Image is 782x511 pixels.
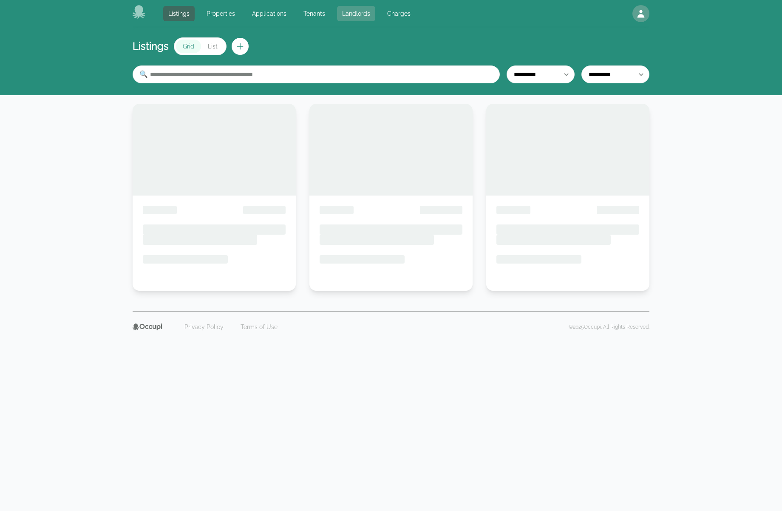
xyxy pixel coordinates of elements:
a: Landlords [337,6,375,21]
h1: Listings [133,40,169,53]
a: Applications [247,6,292,21]
button: Create new listing [232,38,249,55]
a: Listings [163,6,195,21]
button: Grid [176,40,201,53]
a: Privacy Policy [179,320,229,334]
button: List [201,40,224,53]
a: Terms of Use [235,320,283,334]
p: © 2025 Occupi. All Rights Reserved. [569,324,649,330]
a: Tenants [298,6,330,21]
a: Charges [382,6,416,21]
a: Properties [201,6,240,21]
